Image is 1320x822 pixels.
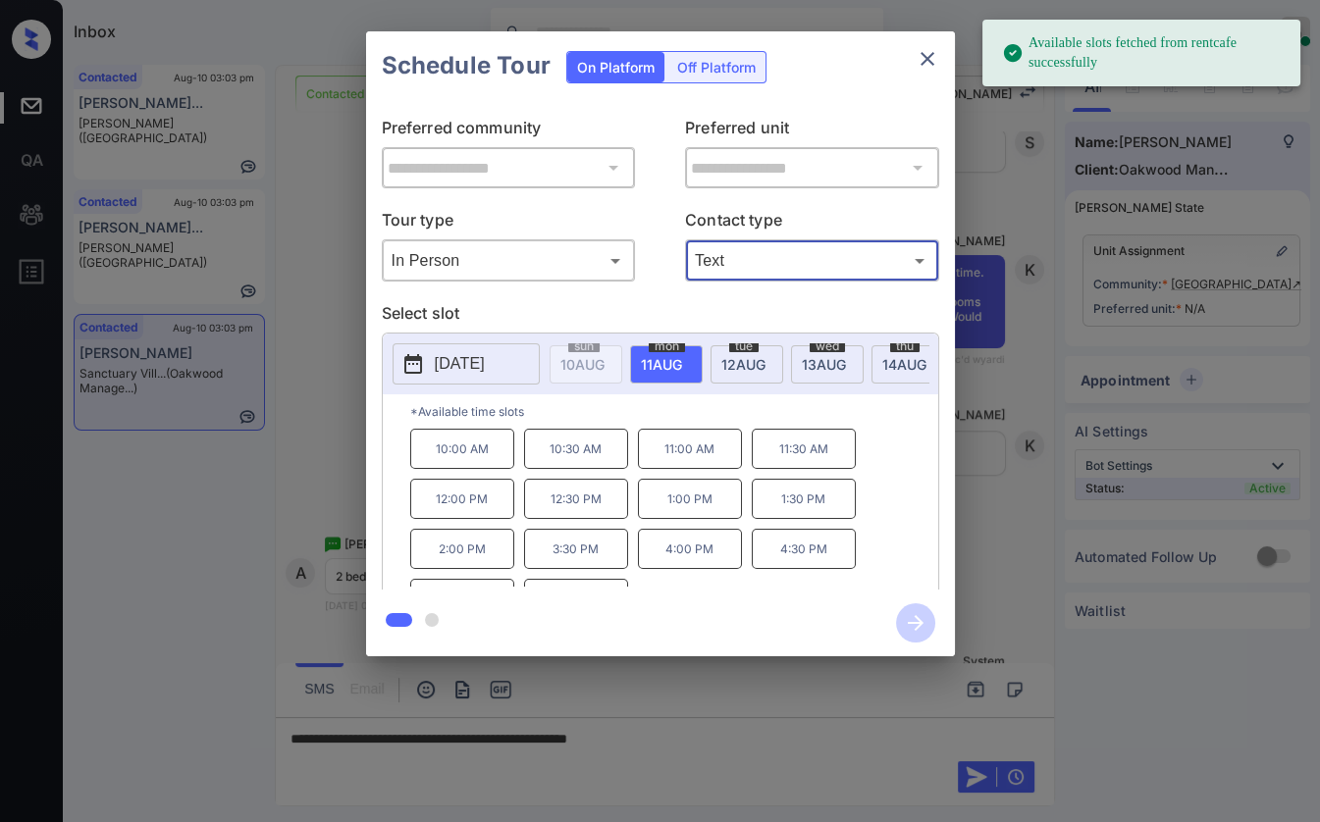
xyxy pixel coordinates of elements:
p: 11:00 AM [638,429,742,469]
p: Tour type [382,208,636,239]
p: 1:30 PM [752,479,856,519]
p: 5:30 PM [524,579,628,619]
div: date-select [871,345,944,384]
p: 2:00 PM [410,529,514,569]
p: 5:00 PM [410,579,514,619]
h2: Schedule Tour [366,31,566,100]
div: On Platform [567,52,664,82]
div: Available slots fetched from rentcafe successfully [1002,26,1285,80]
p: 12:30 PM [524,479,628,519]
p: Select slot [382,301,939,333]
div: Text [690,244,934,277]
p: 11:30 AM [752,429,856,469]
span: 12 AUG [721,356,766,373]
p: 4:00 PM [638,529,742,569]
span: mon [649,340,685,352]
p: Preferred unit [685,116,939,147]
p: 10:00 AM [410,429,514,469]
span: thu [890,340,920,352]
div: date-select [630,345,703,384]
span: 11 AUG [641,356,682,373]
p: Contact type [685,208,939,239]
p: 3:30 PM [524,529,628,569]
div: date-select [791,345,864,384]
span: 13 AUG [802,356,846,373]
div: Off Platform [667,52,766,82]
p: 1:00 PM [638,479,742,519]
div: date-select [711,345,783,384]
button: [DATE] [393,343,540,385]
p: 12:00 PM [410,479,514,519]
p: 10:30 AM [524,429,628,469]
span: tue [729,340,759,352]
p: Preferred community [382,116,636,147]
p: [DATE] [435,352,485,376]
span: wed [810,340,845,352]
span: 14 AUG [882,356,926,373]
div: In Person [387,244,631,277]
p: 4:30 PM [752,529,856,569]
p: *Available time slots [410,394,938,429]
button: close [908,39,947,78]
